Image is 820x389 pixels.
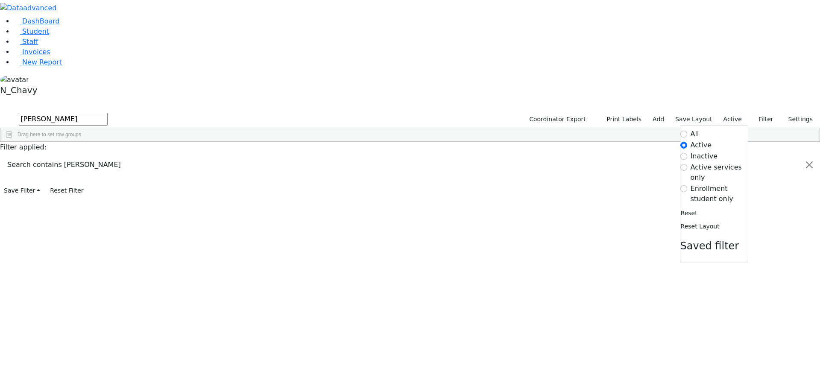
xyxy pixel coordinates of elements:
[671,113,716,126] button: Save Layout
[22,27,49,35] span: Student
[777,113,817,126] button: Settings
[14,48,50,56] a: Invoices
[22,58,62,66] span: New Report
[680,240,739,252] span: Saved filter
[14,27,49,35] a: Student
[720,113,746,126] label: Active
[680,131,687,137] input: All
[14,58,62,66] a: New Report
[680,153,687,160] input: Inactive
[680,125,748,263] div: Settings
[691,140,712,150] label: Active
[691,162,748,183] label: Active services only
[680,142,687,149] input: Active
[14,17,60,25] a: DashBoard
[691,184,748,204] label: Enrollment student only
[22,17,60,25] span: DashBoard
[691,151,718,161] label: Inactive
[680,220,720,233] button: Reset Layout
[649,113,668,126] a: Add
[14,38,38,46] a: Staff
[22,48,50,56] span: Invoices
[680,164,687,171] input: Active services only
[680,207,698,220] button: Reset
[691,129,699,139] label: All
[799,153,820,177] button: Close
[46,184,87,197] button: Reset Filter
[22,38,38,46] span: Staff
[18,132,81,137] span: Drag here to set row groups
[680,185,687,192] input: Enrollment student only
[524,113,590,126] button: Coordinator Export
[597,113,645,126] button: Print Labels
[19,113,108,126] input: Search
[747,113,777,126] button: Filter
